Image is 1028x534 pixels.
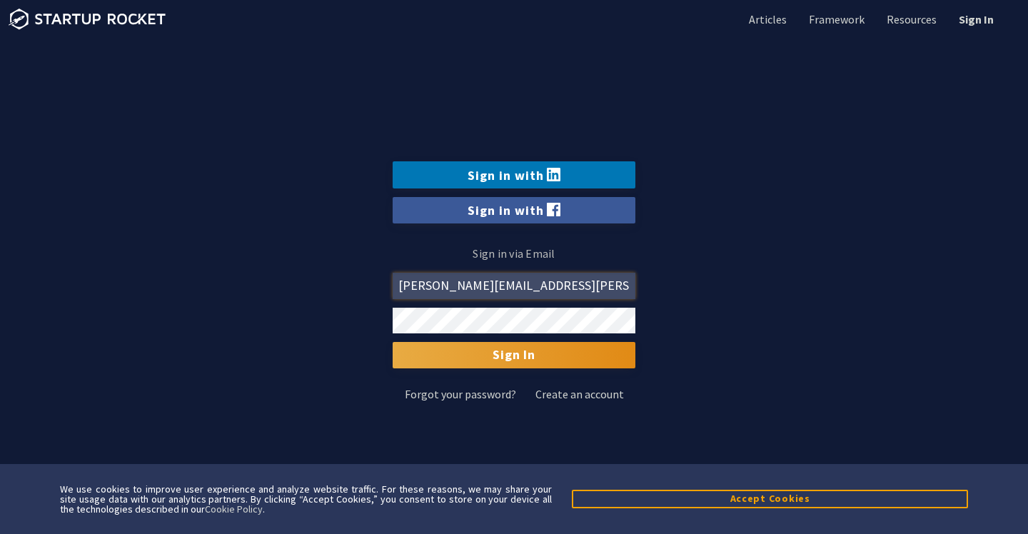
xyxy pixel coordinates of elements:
[393,342,635,368] input: Sign In
[393,243,635,264] p: Sign in via Email
[405,388,516,400] a: Forgot your password?
[60,484,552,514] div: We use cookies to improve user experience and analyze website traffic. For these reasons, we may ...
[205,503,263,515] a: Cookie Policy
[884,11,937,27] a: Resources
[393,197,635,223] a: Sign in with
[393,161,635,188] a: Sign in with
[806,11,865,27] a: Framework
[956,11,994,27] a: Sign In
[572,490,968,508] button: Accept Cookies
[746,11,787,27] a: Articles
[535,388,624,400] a: Create an account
